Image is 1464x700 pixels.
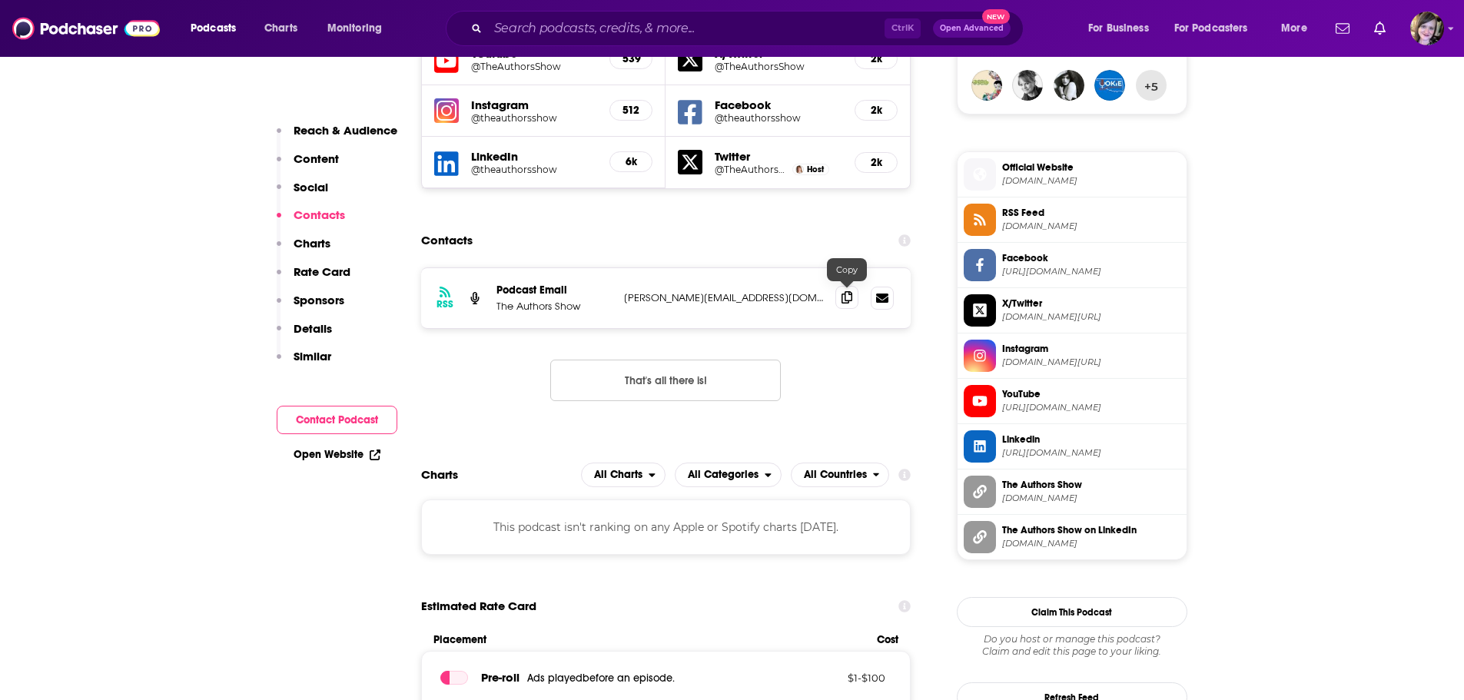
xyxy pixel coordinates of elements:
span: More [1281,18,1307,39]
h2: Contacts [421,226,473,255]
p: Podcast Email [496,284,612,297]
span: Cost [877,633,898,646]
a: @TheAuthorsShow [471,61,598,72]
p: [PERSON_NAME][EMAIL_ADDRESS][DOMAIN_NAME] [624,291,824,304]
span: Podcasts [191,18,236,39]
h5: 539 [622,52,639,65]
button: Reach & Audience [277,123,397,151]
p: $ 1 - $ 100 [785,672,885,684]
button: open menu [1270,16,1326,41]
button: Content [277,151,339,180]
h5: 2k [868,104,885,117]
span: Linkedin [1002,433,1180,446]
p: Social [294,180,328,194]
button: Nothing here. [550,360,781,401]
a: Instagram[DOMAIN_NAME][URL] [964,340,1180,372]
h5: @theauthorsshow [715,112,842,124]
span: For Business [1088,18,1149,39]
img: Danielle Hampson [795,165,804,174]
span: feeds.soundcloud.com [1002,221,1180,232]
div: Copy [827,258,867,281]
button: open menu [791,463,890,487]
h5: 2k [868,52,885,65]
div: Claim and edit this page to your liking. [957,633,1187,658]
div: Search podcasts, credits, & more... [460,11,1038,46]
a: castoffcrown [971,70,1002,101]
span: Instagram [1002,342,1180,356]
p: Reach & Audience [294,123,397,138]
span: Do you host or manage this podcast? [957,633,1187,645]
button: Sponsors [277,293,344,321]
a: The Authors Show[DOMAIN_NAME] [964,476,1180,508]
span: Ctrl K [885,18,921,38]
span: New [982,9,1010,24]
h5: 512 [622,104,639,117]
span: Host [807,164,824,174]
span: Charts [264,18,297,39]
h5: 2k [868,156,885,169]
a: The Authors Show on LinkedIn[DOMAIN_NAME] [964,521,1180,553]
a: X/Twitter[DOMAIN_NAME][URL] [964,294,1180,327]
h2: Charts [421,467,458,482]
button: open menu [317,16,402,41]
span: Estimated Rate Card [421,592,536,621]
a: Open Website [294,448,380,461]
img: okiebookcast [1094,70,1125,101]
button: open menu [581,463,666,487]
span: Pre -roll [481,670,520,685]
input: Search podcasts, credits, & more... [488,16,885,41]
a: @theauthorsshow [471,164,598,175]
img: Podchaser - Follow, Share and Rate Podcasts [12,14,160,43]
h5: LinkedIn [471,149,598,164]
a: @theauthorsshow [471,112,598,124]
a: Charts [254,16,307,41]
span: twitter.com/TheAuthorsShow [1002,311,1180,323]
h3: RSS [437,298,453,310]
span: All Countries [804,469,867,480]
span: Placement [433,633,865,646]
h5: Twitter [715,149,842,164]
span: For Podcasters [1174,18,1248,39]
img: User Profile [1410,12,1444,45]
img: iconImage [434,98,459,123]
span: Official Website [1002,161,1180,174]
a: @TheAuthorsShow [715,61,842,72]
a: RSS Feed[DOMAIN_NAME] [964,204,1180,236]
img: LuluIrish [1054,70,1084,101]
span: linkedin.com [1002,538,1180,549]
a: Official Website[DOMAIN_NAME] [964,158,1180,191]
p: The Authors Show [496,300,612,313]
p: Content [294,151,339,166]
span: https://www.linkedin.com/in/theauthorsshow [1002,447,1180,459]
button: open menu [1164,16,1270,41]
button: Charts [277,236,330,264]
h5: 6k [622,155,639,168]
span: theauthorsshow.com [1002,175,1180,187]
span: The Authors Show on LinkedIn [1002,523,1180,537]
p: Similar [294,349,331,363]
h5: Instagram [471,98,598,112]
button: +5 [1136,70,1167,101]
p: Charts [294,236,330,250]
button: Details [277,321,332,350]
a: authorOlivia [1012,70,1043,101]
p: Rate Card [294,264,350,279]
button: open menu [675,463,782,487]
span: https://www.youtube.com/@TheAuthorsShow [1002,402,1180,413]
button: open menu [180,16,256,41]
button: Contact Podcast [277,406,397,434]
button: Rate Card [277,264,350,293]
span: Monitoring [327,18,382,39]
button: Open AdvancedNew [933,19,1011,38]
button: Show profile menu [1410,12,1444,45]
a: @TheAuthorsShow [715,164,788,175]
